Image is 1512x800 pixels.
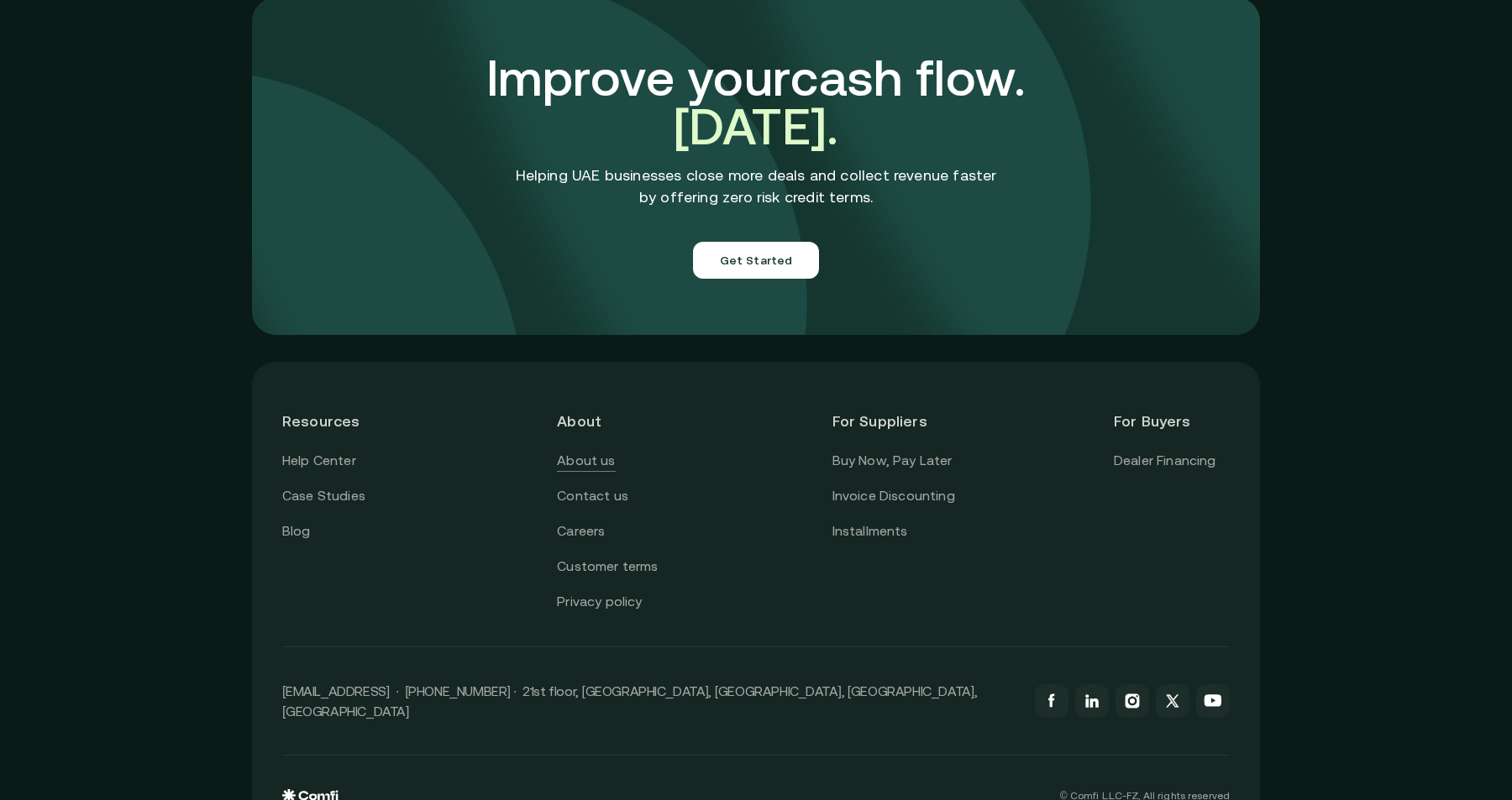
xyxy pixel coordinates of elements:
header: Resources [282,392,398,450]
span: [DATE]. [674,97,839,155]
p: Helping UAE businesses close more deals and collect revenue faster by offering zero risk credit t... [516,165,997,208]
a: About us [557,450,615,472]
header: About [557,392,673,450]
a: Privacy policy [557,591,642,613]
a: Help Center [282,450,356,472]
a: Contact us [557,485,628,507]
a: Customer terms [557,556,658,578]
a: Installments [832,520,908,542]
a: Case Studies [282,485,365,507]
a: Blog [282,520,311,542]
a: Careers [557,520,605,542]
a: Buy Now, Pay Later [832,450,953,472]
a: Invoice Discounting [832,485,955,507]
header: For Suppliers [832,392,955,450]
header: For Buyers [1114,392,1230,450]
p: [EMAIL_ADDRESS] · [PHONE_NUMBER] · 21st floor, [GEOGRAPHIC_DATA], [GEOGRAPHIC_DATA], [GEOGRAPHIC_... [282,681,1018,721]
h3: Improve your cash flow. [399,54,1113,151]
button: Get Started [693,242,820,279]
a: Dealer Financing [1114,450,1216,472]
